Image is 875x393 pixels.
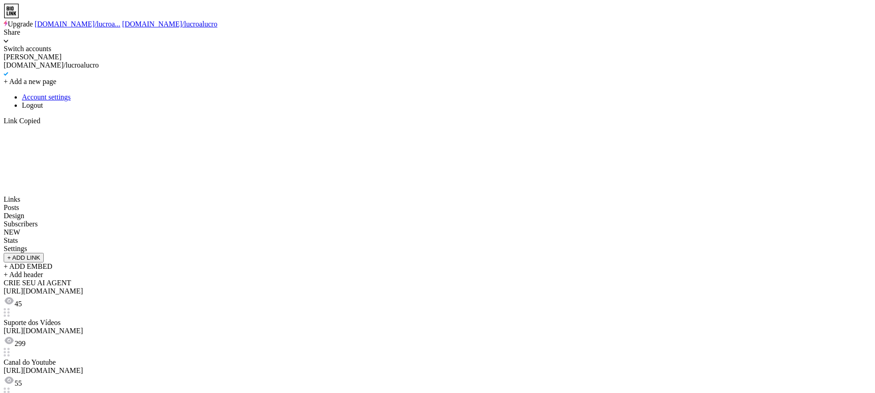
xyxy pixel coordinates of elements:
div: Stats [4,236,871,245]
span: NEW [4,228,20,236]
span: + ADD LINK [7,254,40,261]
a: [DOMAIN_NAME]/lucroa... [35,20,120,28]
div: 55 [4,375,871,388]
div: Posts [4,204,871,212]
div: + ADD EMBED [4,262,871,271]
div: Design [4,212,871,220]
a: Upgrade [4,20,33,28]
button: + ADD LINK [4,253,44,262]
a: [DOMAIN_NAME]/lucroalucro [122,20,217,28]
div: [DOMAIN_NAME]/lucroalucro [4,61,871,69]
div: Links [4,195,871,204]
div: + Add a new page [4,78,871,86]
div: Link Copied [4,117,871,125]
div: [URL][DOMAIN_NAME] [4,287,871,295]
div: [URL][DOMAIN_NAME] [4,367,871,375]
div: Settings [4,245,871,253]
div: 299 [4,335,871,348]
div: CRIE SEU AI AGENT [4,279,871,287]
div: [PERSON_NAME] [4,53,871,61]
div: Canal do Youtube [4,358,871,367]
div: + Add header [4,271,871,279]
div: 45 [4,295,871,308]
div: Share [4,28,871,37]
li: Logout [22,101,871,110]
div: Subscribers [4,220,871,236]
div: Suporte dos Vídeos [4,319,871,327]
a: Account settings [22,93,71,101]
div: [URL][DOMAIN_NAME] [4,327,871,335]
span: Switch accounts [4,45,51,52]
